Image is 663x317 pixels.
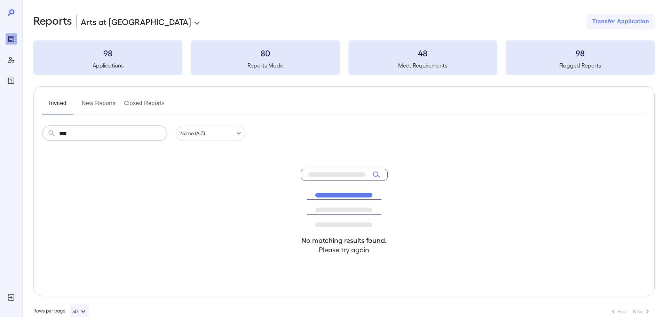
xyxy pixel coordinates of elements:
[42,98,73,114] button: Invited
[33,47,182,58] h3: 98
[348,61,497,70] h5: Meet Requirements
[6,33,17,45] div: Reports
[33,14,72,29] h2: Reports
[124,98,165,114] button: Closed Reports
[6,292,17,303] div: Log Out
[81,16,191,27] p: Arts at [GEOGRAPHIC_DATA]
[33,40,655,75] summary: 98Applications80Reports Made48Meet Requirements98Flagged Reports
[348,47,497,58] h3: 48
[191,47,340,58] h3: 80
[176,126,245,141] div: Name (A-Z)
[606,306,655,317] nav: pagination navigation
[6,75,17,86] div: FAQ
[301,236,388,245] h4: No matching results found.
[506,61,655,70] h5: Flagged Reports
[191,61,340,70] h5: Reports Made
[6,54,17,65] div: Manage Users
[301,245,388,254] h4: Please try again
[506,47,655,58] h3: 98
[82,98,116,114] button: New Reports
[587,14,655,29] button: Transfer Application
[33,61,182,70] h5: Applications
